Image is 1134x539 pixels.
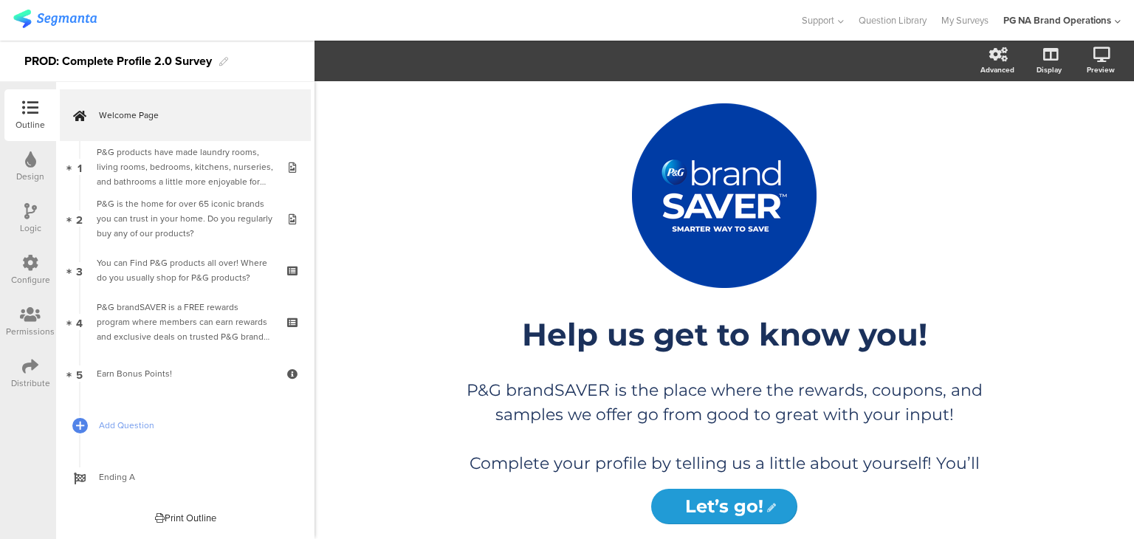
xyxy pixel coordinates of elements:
[451,315,997,354] p: Help us get to know you!
[11,377,50,390] div: Distribute
[97,255,273,285] div: You can Find P&G products all over! Where do you usually shop for P&G products?
[99,108,288,123] span: Welcome Page
[97,145,273,189] div: P&G products have made laundry rooms, living rooms, bedrooms, kitchens, nurseries, and bathrooms ...
[60,141,311,193] a: 1 P&G products have made laundry rooms, living rooms, bedrooms, kitchens, nurseries, and bathroom...
[16,118,45,131] div: Outline
[60,451,311,503] a: Ending A
[6,325,55,338] div: Permissions
[97,196,273,241] div: P&G is the home for over 65 iconic brands you can trust in your home. Do you regularly buy any of...
[60,244,311,296] a: 3 You can Find P&G products all over! Where do you usually shop for P&G products?
[76,314,83,330] span: 4
[1087,64,1115,75] div: Preview
[60,348,311,399] a: 5 Earn Bonus Points!
[11,273,50,286] div: Configure
[99,470,288,484] span: Ending A
[802,13,834,27] span: Support
[60,193,311,244] a: 2 P&G is the home for over 65 iconic brands you can trust in your home. Do you regularly buy any ...
[1003,13,1111,27] div: PG NA Brand Operations
[60,89,311,141] a: Welcome Page
[78,159,82,175] span: 1
[76,262,83,278] span: 3
[20,222,41,235] div: Logic
[466,378,983,427] p: P&G brandSAVER is the place where the rewards, coupons, and samples we offer go from good to grea...
[155,511,216,525] div: Print Outline
[76,210,83,227] span: 2
[60,296,311,348] a: 4 P&G brandSAVER is a FREE rewards program where members can earn rewards and exclusive deals on ...
[16,170,44,183] div: Design
[24,49,212,73] div: PROD: Complete Profile 2.0 Survey
[980,64,1014,75] div: Advanced
[97,300,273,344] div: P&G brandSAVER is a FREE rewards program where members can earn rewards and exclusive deals on tr...
[651,489,797,524] input: Start
[97,366,273,381] div: Earn Bonus Points!
[99,418,288,433] span: Add Question
[1037,64,1062,75] div: Display
[76,365,83,382] span: 5
[13,10,97,28] img: segmanta logo
[466,451,983,524] p: Complete your profile by telling us a little about yourself! You’ll earn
